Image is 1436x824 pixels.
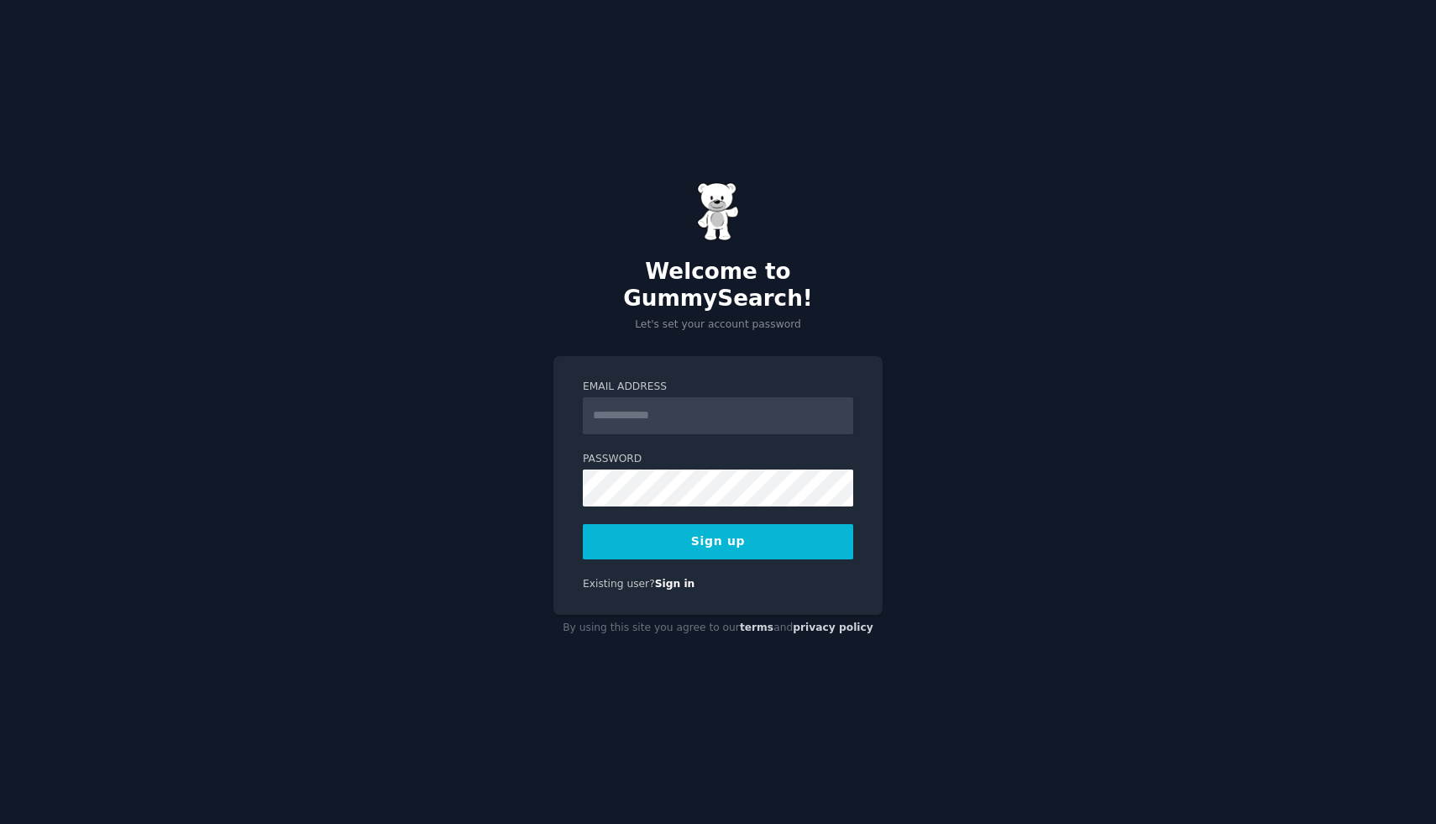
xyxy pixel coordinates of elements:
[655,578,695,590] a: Sign in
[583,380,853,395] label: Email Address
[553,615,883,642] div: By using this site you agree to our and
[583,452,853,467] label: Password
[583,578,655,590] span: Existing user?
[793,622,873,633] a: privacy policy
[553,259,883,312] h2: Welcome to GummySearch!
[553,318,883,333] p: Let's set your account password
[583,524,853,559] button: Sign up
[740,622,773,633] a: terms
[697,182,739,241] img: Gummy Bear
